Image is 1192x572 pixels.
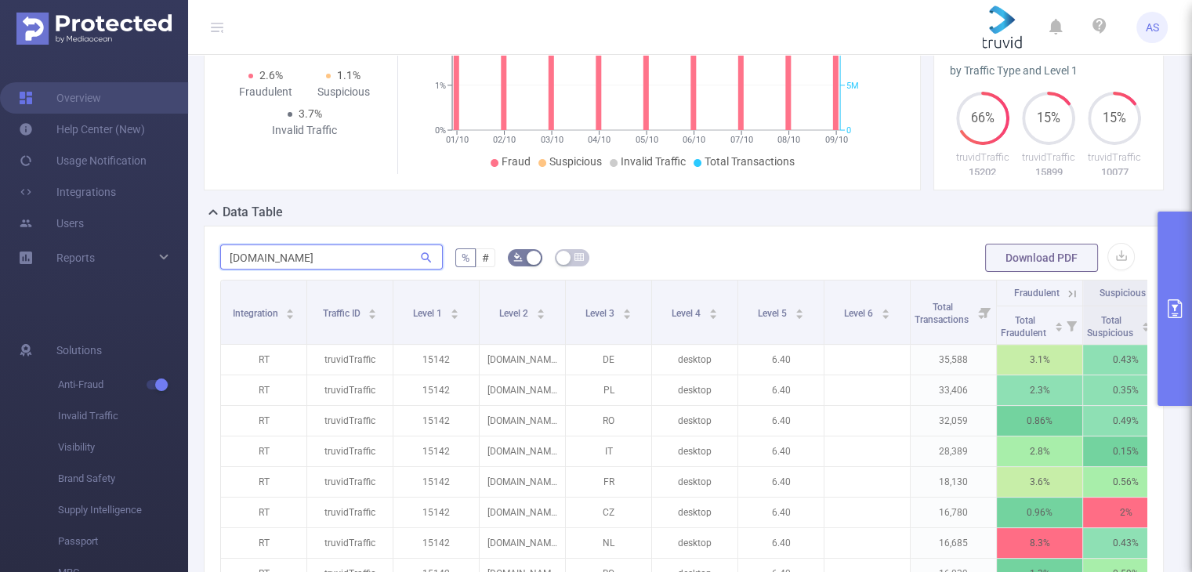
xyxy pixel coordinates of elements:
div: Sort [622,306,632,316]
a: Overview [19,82,101,114]
p: PL [566,375,651,405]
tspan: 06/10 [683,135,705,145]
i: icon: caret-down [708,313,717,317]
div: Sort [1054,320,1063,329]
span: Reports [56,252,95,264]
p: 0.43% [1083,345,1168,375]
p: desktop [652,406,737,436]
p: truvidTraffic [307,406,393,436]
p: [DOMAIN_NAME] [480,406,565,436]
p: RT [221,528,306,558]
span: Fraudulent [1013,288,1059,299]
i: icon: caret-up [450,306,458,311]
span: Fraud [502,155,531,168]
div: Invalid Traffic [266,122,344,139]
div: Sort [881,306,890,316]
tspan: 08/10 [777,135,800,145]
p: 15202 [950,165,1016,180]
p: truvidTraffic [307,467,393,497]
p: RT [221,498,306,527]
p: truvidTraffic [307,436,393,466]
p: FR [566,467,651,497]
p: 15899 [1016,165,1081,180]
i: icon: caret-up [536,306,545,311]
p: [DOMAIN_NAME] [480,467,565,497]
p: 6.40 [738,528,824,558]
tspan: 0% [435,125,446,136]
p: truvidTraffic [950,150,1016,165]
p: RT [221,436,306,466]
span: Level 1 [413,308,444,319]
i: icon: caret-down [881,313,889,317]
span: Brand Safety [58,463,188,494]
tspan: 05/10 [636,135,658,145]
p: RT [221,406,306,436]
p: 28,389 [911,436,996,466]
div: Sort [450,306,459,316]
p: CZ [566,498,651,527]
div: Fraudulent [226,84,305,100]
span: 3.7% [299,107,322,120]
span: Level 5 [758,308,789,319]
span: Invalid Traffic [621,155,686,168]
i: icon: caret-up [368,306,377,311]
i: Filter menu [1060,306,1082,344]
i: icon: caret-down [622,313,631,317]
div: by Traffic Type and Level 1 [950,63,1147,79]
a: Integrations [19,176,116,208]
span: Passport [58,526,188,557]
i: icon: caret-up [1054,320,1063,324]
span: Suspicious [1100,288,1146,299]
p: 32,059 [911,406,996,436]
p: [DOMAIN_NAME] [480,528,565,558]
p: 0.35% [1083,375,1168,405]
i: icon: caret-up [881,306,889,311]
p: 0.86% [997,406,1082,436]
div: Sort [1141,320,1150,329]
p: 15142 [393,498,479,527]
span: Level 4 [672,308,703,319]
span: Level 2 [499,308,531,319]
i: icon: caret-up [1141,320,1150,324]
a: Users [19,208,84,239]
i: icon: caret-down [286,313,295,317]
i: icon: caret-down [368,313,377,317]
p: 15142 [393,467,479,497]
i: icon: bg-colors [513,252,523,262]
span: Total Fraudulent [1001,315,1049,338]
p: 6.40 [738,406,824,436]
tspan: 03/10 [541,135,563,145]
span: Anti-Fraud [58,369,188,400]
span: Traffic ID [323,308,363,319]
p: RT [221,375,306,405]
div: Sort [795,306,804,316]
span: Visibility [58,432,188,463]
p: 8.3% [997,528,1082,558]
p: 6.40 [738,375,824,405]
p: [DOMAIN_NAME] [480,436,565,466]
span: Suspicious [549,155,602,168]
i: Filter menu [974,281,996,344]
p: 15142 [393,345,479,375]
p: RT [221,467,306,497]
span: Total Transactions [705,155,795,168]
i: Filter menu [1147,306,1168,344]
i: icon: caret-up [622,306,631,311]
p: 3.6% [997,467,1082,497]
p: desktop [652,436,737,466]
p: 6.40 [738,498,824,527]
p: desktop [652,345,737,375]
p: 15142 [393,436,479,466]
span: AS [1146,12,1159,43]
a: Help Center (New) [19,114,145,145]
p: 15142 [393,406,479,436]
p: 0.43% [1083,528,1168,558]
p: 6.40 [738,345,824,375]
p: 6.40 [738,436,824,466]
div: Suspicious [305,84,383,100]
span: Level 6 [844,308,875,319]
span: 1.1% [337,69,360,81]
span: Invalid Traffic [58,400,188,432]
p: 35,588 [911,345,996,375]
span: Total Transactions [915,302,971,325]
